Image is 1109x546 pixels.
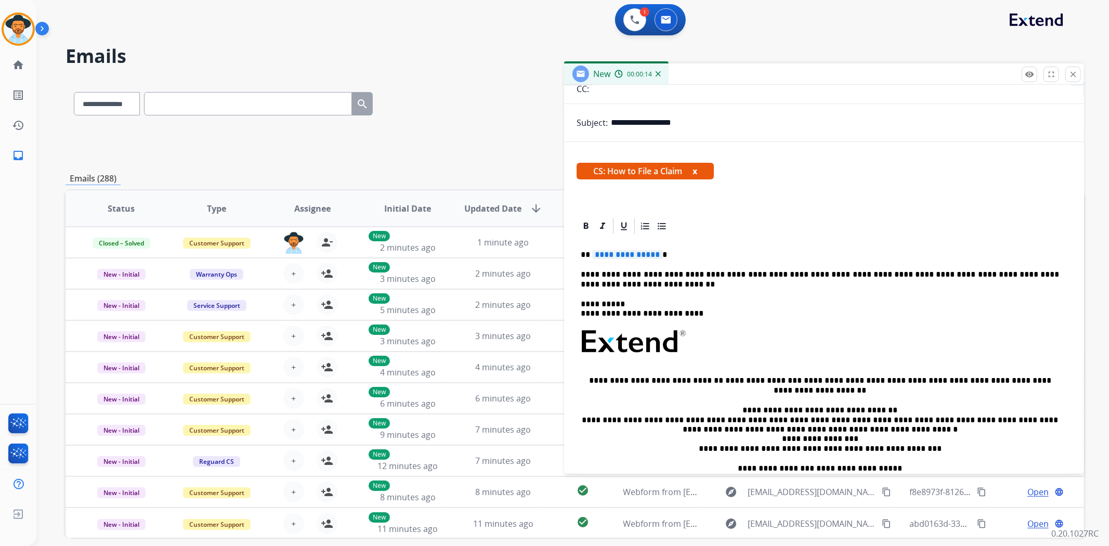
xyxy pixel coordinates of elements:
[356,98,369,110] mat-icon: search
[377,460,438,472] span: 12 minutes ago
[977,487,986,497] mat-icon: content_copy
[910,486,1060,498] span: f8e8973f-8126-4fc8-8391-9b41dfbc5f17
[380,367,436,378] span: 4 minutes ago
[725,517,737,530] mat-icon: explore
[183,519,251,530] span: Customer Support
[369,418,390,428] p: New
[291,392,296,405] span: +
[380,398,436,409] span: 6 minutes ago
[577,116,608,129] p: Subject:
[283,294,304,315] button: +
[283,357,304,378] button: +
[108,202,135,215] span: Status
[291,361,296,373] span: +
[97,425,146,436] span: New - Initial
[473,518,533,529] span: 11 minutes ago
[66,172,121,185] p: Emails (288)
[369,324,390,335] p: New
[637,218,653,234] div: Ordered List
[183,362,251,373] span: Customer Support
[693,165,697,177] button: x
[183,238,251,249] span: Customer Support
[1068,70,1078,79] mat-icon: close
[291,517,296,530] span: +
[377,523,438,535] span: 11 minutes ago
[97,331,146,342] span: New - Initial
[283,232,304,254] img: agent-avatar
[910,518,1067,529] span: abd0163d-33bc-4c86-8b34-59761f7e78cf
[475,486,531,498] span: 8 minutes ago
[640,7,649,17] div: 1
[369,231,390,241] p: New
[283,388,304,409] button: +
[577,516,589,528] mat-icon: check_circle
[1025,70,1034,79] mat-icon: remove_red_eye
[291,486,296,498] span: +
[882,487,891,497] mat-icon: content_copy
[283,263,304,284] button: +
[321,298,333,311] mat-icon: person_add
[207,202,226,215] span: Type
[283,326,304,346] button: +
[321,267,333,280] mat-icon: person_add
[577,484,589,497] mat-icon: check_circle
[475,455,531,466] span: 7 minutes ago
[384,202,431,215] span: Initial Date
[321,361,333,373] mat-icon: person_add
[190,269,243,280] span: Warranty Ops
[283,482,304,502] button: +
[1054,487,1064,497] mat-icon: language
[577,163,714,179] span: CS: How to File a Claim
[595,218,610,234] div: Italic
[66,46,1084,67] h2: Emails
[369,356,390,366] p: New
[623,518,859,529] span: Webform from [EMAIL_ADDRESS][DOMAIN_NAME] on [DATE]
[97,394,146,405] span: New - Initial
[321,236,333,249] mat-icon: person_remove
[464,202,521,215] span: Updated Date
[369,512,390,523] p: New
[321,423,333,436] mat-icon: person_add
[12,149,24,162] mat-icon: inbox
[369,449,390,460] p: New
[97,300,146,311] span: New - Initial
[97,487,146,498] span: New - Initial
[12,89,24,101] mat-icon: list_alt
[97,456,146,467] span: New - Initial
[291,423,296,436] span: +
[616,218,632,234] div: Underline
[1047,70,1056,79] mat-icon: fullscreen
[97,519,146,530] span: New - Initial
[627,70,652,79] span: 00:00:14
[183,425,251,436] span: Customer Support
[183,394,251,405] span: Customer Support
[97,269,146,280] span: New - Initial
[1054,519,1064,528] mat-icon: language
[12,119,24,132] mat-icon: history
[380,429,436,440] span: 9 minutes ago
[321,517,333,530] mat-icon: person_add
[369,480,390,491] p: New
[623,486,859,498] span: Webform from [EMAIL_ADDRESS][DOMAIN_NAME] on [DATE]
[577,83,589,95] p: CC:
[369,262,390,272] p: New
[97,362,146,373] span: New - Initial
[578,218,594,234] div: Bold
[321,330,333,342] mat-icon: person_add
[977,519,986,528] mat-icon: content_copy
[193,456,240,467] span: Reguard CS
[475,424,531,435] span: 7 minutes ago
[369,293,390,304] p: New
[283,419,304,440] button: +
[4,15,33,44] img: avatar
[93,238,150,249] span: Closed – Solved
[291,330,296,342] span: +
[183,487,251,498] span: Customer Support
[477,237,529,248] span: 1 minute ago
[291,298,296,311] span: +
[283,450,304,471] button: +
[321,392,333,405] mat-icon: person_add
[291,267,296,280] span: +
[748,517,876,530] span: [EMAIL_ADDRESS][DOMAIN_NAME]
[380,491,436,503] span: 8 minutes ago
